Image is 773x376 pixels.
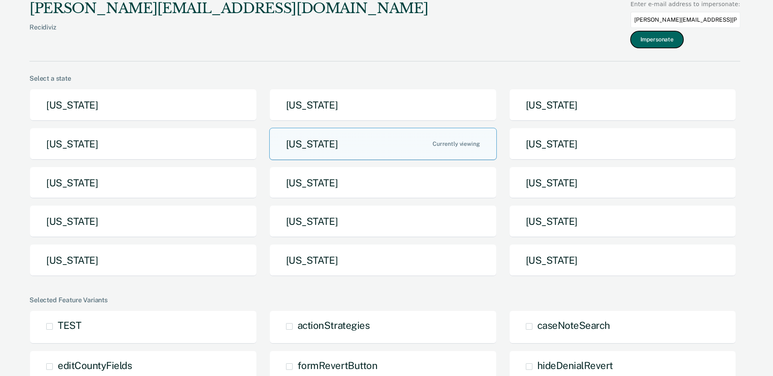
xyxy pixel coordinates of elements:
input: Enter an email to impersonate... [631,12,740,28]
div: Select a state [29,75,740,82]
span: actionStrategies [297,319,370,331]
button: [US_STATE] [509,167,737,199]
span: caseNoteSearch [537,319,610,331]
button: [US_STATE] [509,128,737,160]
span: hideDenialRevert [537,360,613,371]
button: [US_STATE] [509,244,737,276]
button: [US_STATE] [29,205,257,238]
button: [US_STATE] [29,167,257,199]
button: [US_STATE] [269,167,497,199]
span: editCountyFields [58,360,132,371]
div: Selected Feature Variants [29,296,740,304]
button: [US_STATE] [29,128,257,160]
div: Recidiviz [29,23,428,44]
button: [US_STATE] [269,128,497,160]
span: formRevertButton [297,360,377,371]
button: Impersonate [631,31,683,48]
span: TEST [58,319,81,331]
button: [US_STATE] [269,89,497,121]
button: [US_STATE] [269,244,497,276]
button: [US_STATE] [29,244,257,276]
button: [US_STATE] [269,205,497,238]
button: [US_STATE] [509,205,737,238]
button: [US_STATE] [509,89,737,121]
button: [US_STATE] [29,89,257,121]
